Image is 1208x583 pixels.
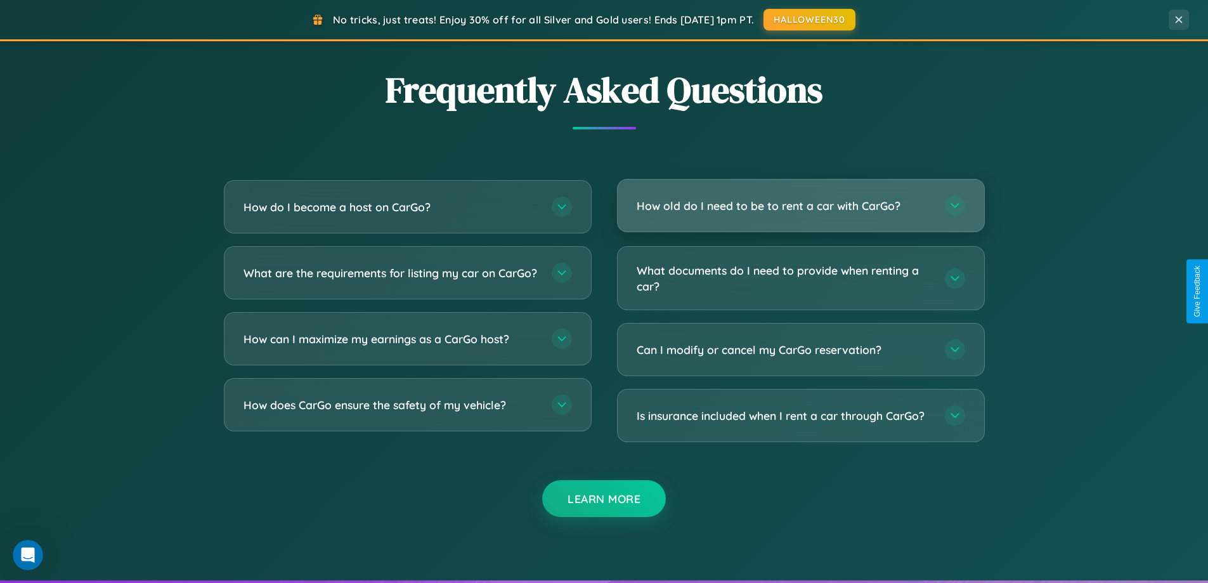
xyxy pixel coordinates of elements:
[637,263,932,294] h3: What documents do I need to provide when renting a car?
[333,13,754,26] span: No tricks, just treats! Enjoy 30% off for all Silver and Gold users! Ends [DATE] 1pm PT.
[542,480,666,517] button: Learn More
[244,331,539,347] h3: How can I maximize my earnings as a CarGo host?
[637,342,932,358] h3: Can I modify or cancel my CarGo reservation?
[244,265,539,281] h3: What are the requirements for listing my car on CarGo?
[224,65,985,114] h2: Frequently Asked Questions
[13,540,43,570] iframe: Intercom live chat
[244,199,539,215] h3: How do I become a host on CarGo?
[763,9,855,30] button: HALLOWEEN30
[637,198,932,214] h3: How old do I need to be to rent a car with CarGo?
[244,397,539,413] h3: How does CarGo ensure the safety of my vehicle?
[637,408,932,424] h3: Is insurance included when I rent a car through CarGo?
[1193,266,1202,317] div: Give Feedback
